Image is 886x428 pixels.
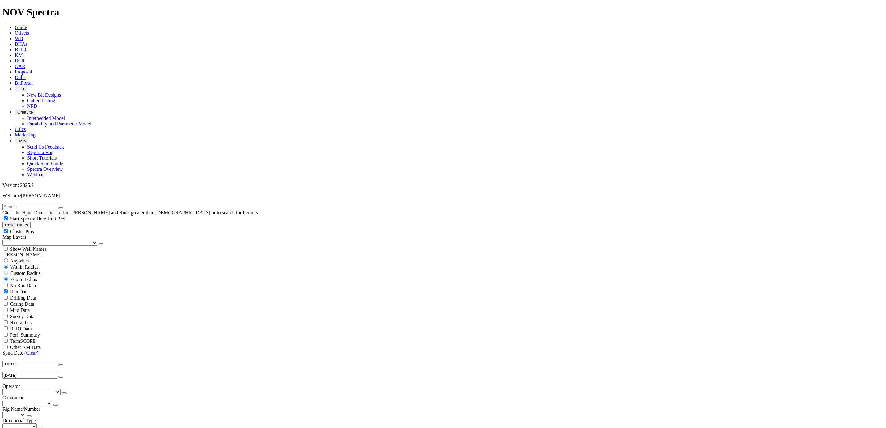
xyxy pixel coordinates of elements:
[2,193,884,199] p: Welcome
[2,344,884,350] filter-controls-checkbox: TerraSCOPE Data
[15,69,32,74] a: Proposal
[10,229,34,234] span: Cluster Pins
[2,222,31,228] button: Reset Filters
[27,172,44,177] a: Webinar
[15,80,33,86] a: BitPortal
[2,418,36,423] span: Directional Type
[10,283,36,288] span: No Run Data
[2,319,884,325] filter-controls-checkbox: Hydraulics Analysis
[10,271,40,276] span: Custom Radius
[17,87,25,91] span: FTT
[10,345,41,350] span: Other KM Data
[2,252,884,258] div: [PERSON_NAME]
[10,308,30,313] span: Mud Data
[15,30,29,36] a: Offsets
[15,132,36,137] a: Marketing
[15,64,25,69] a: OAR
[4,216,8,220] input: Start Spectra Here
[27,103,37,109] a: NPD
[15,109,35,115] button: OrbitLite
[15,127,26,132] a: Calcs
[27,161,63,166] a: Quick Start Guide
[2,234,26,240] span: Map Layers
[27,92,61,98] a: New Bit Designs
[27,121,91,126] a: Durability and Parameter Model
[15,58,25,63] a: BCR
[2,332,884,338] filter-controls-checkbox: Performance Summary
[15,25,27,30] a: Guide
[10,264,39,270] span: Within Radius
[2,338,884,344] filter-controls-checkbox: TerraSCOPE Data
[2,204,57,210] input: Search
[10,246,46,252] span: Show Well Names
[27,155,57,161] a: Short Tutorials
[2,6,884,18] h1: NOV Spectra
[10,277,37,282] span: Zoom Radius
[2,395,23,400] span: Contractor
[2,350,23,355] span: Spud Date
[10,338,36,344] span: TerraSCOPE
[2,372,57,379] input: Before
[15,41,27,47] a: BHAs
[15,75,26,80] a: Dulls
[17,139,26,143] span: Help
[27,150,53,155] a: Report a Bug
[47,216,65,221] span: Unit Pref
[2,406,40,412] span: Rig Name/Number
[10,258,31,263] span: Anywhere
[27,166,63,172] a: Spectra Overview
[15,36,23,41] a: WD
[10,289,29,294] span: Run Data
[15,138,28,144] button: Help
[2,384,20,389] span: Operator
[17,110,33,115] span: OrbitLite
[27,98,55,103] a: Cutter Testing
[10,301,34,307] span: Casing Data
[24,350,38,355] a: (Clear)
[2,183,884,188] div: Version: 2025.2
[27,144,64,149] a: Send Us Feedback
[10,314,35,319] span: Survey Data
[2,361,57,367] input: After
[15,47,26,52] a: BitIQ
[10,216,46,221] span: Start Spectra Here
[21,193,60,198] span: [PERSON_NAME]
[10,320,32,325] span: Hydraulics
[10,332,40,338] span: Perf. Summary
[15,52,23,58] a: KM
[2,210,259,215] span: Clear the 'Spud Date' filter to find [PERSON_NAME] and Runs greater than [DEMOGRAPHIC_DATA] or to...
[15,86,27,92] button: FTT
[10,326,32,331] span: BitIQ Data
[10,295,36,300] span: Drilling Data
[27,115,65,121] a: Interbedded Model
